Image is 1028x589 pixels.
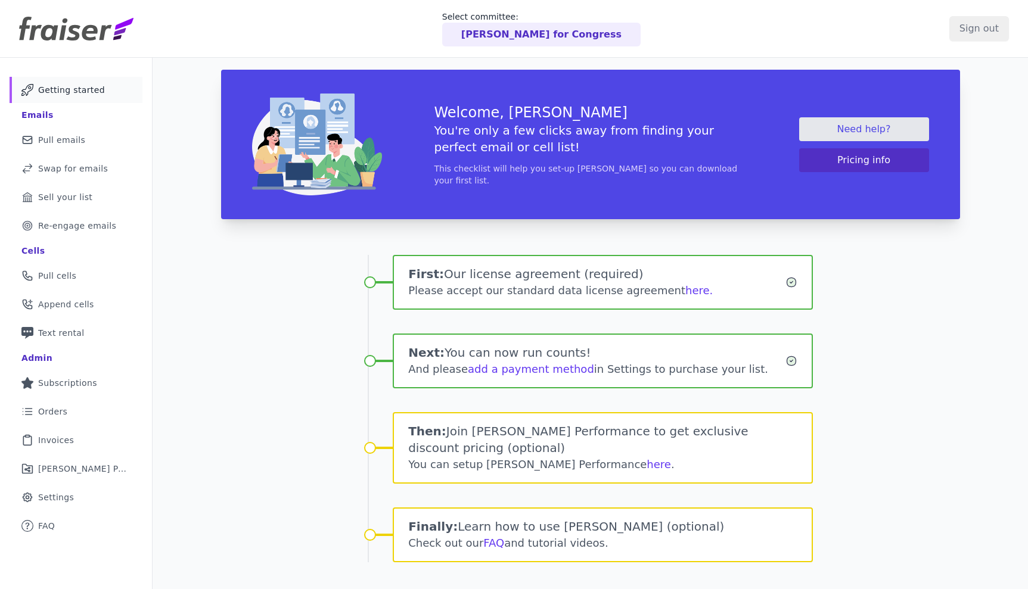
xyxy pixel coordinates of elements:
[647,458,671,470] a: here
[408,344,785,361] h1: You can now run counts!
[10,77,142,103] a: Getting started
[10,213,142,239] a: Re-engage emails
[38,134,85,146] span: Pull emails
[38,491,74,503] span: Settings
[434,103,747,122] h3: Welcome, [PERSON_NAME]
[21,109,54,121] div: Emails
[10,370,142,396] a: Subscriptions
[10,291,142,317] a: Append cells
[408,345,445,360] span: Next:
[21,245,45,257] div: Cells
[10,263,142,289] a: Pull cells
[10,398,142,425] a: Orders
[799,117,929,141] a: Need help?
[434,163,747,186] p: This checklist will help you set-up [PERSON_NAME] so you can download your first list.
[38,434,74,446] span: Invoices
[38,84,105,96] span: Getting started
[408,518,797,535] h1: Learn how to use [PERSON_NAME] (optional)
[468,363,594,375] a: add a payment method
[408,519,458,534] span: Finally:
[434,122,747,155] h5: You're only a few clicks away from finding your perfect email or cell list!
[38,377,97,389] span: Subscriptions
[38,163,108,174] span: Swap for emails
[461,27,622,42] p: [PERSON_NAME] for Congress
[10,427,142,453] a: Invoices
[442,11,641,23] p: Select committee:
[483,537,504,549] a: FAQ
[408,361,785,378] div: And please in Settings to purchase your list.
[10,456,142,482] a: [PERSON_NAME] Performance
[38,270,76,282] span: Pull cells
[949,16,1009,41] input: Sign out
[408,282,785,299] div: Please accept our standard data license agreement
[38,406,67,417] span: Orders
[408,423,797,456] h1: Join [PERSON_NAME] Performance to get exclusive discount pricing (optional)
[408,424,446,438] span: Then:
[408,266,785,282] h1: Our license agreement (required)
[38,220,116,232] span: Re-engage emails
[408,267,444,281] span: First:
[10,484,142,510] a: Settings
[408,535,797,551] div: Check out our and tutorial videos.
[19,17,133,40] img: Fraiser Logo
[252,94,382,195] img: img
[10,127,142,153] a: Pull emails
[38,191,92,203] span: Sell your list
[38,463,128,475] span: [PERSON_NAME] Performance
[38,298,94,310] span: Append cells
[38,520,55,532] span: FAQ
[10,155,142,182] a: Swap for emails
[799,148,929,172] button: Pricing info
[21,352,52,364] div: Admin
[38,327,85,339] span: Text rental
[408,456,797,473] div: You can setup [PERSON_NAME] Performance .
[10,184,142,210] a: Sell your list
[10,320,142,346] a: Text rental
[442,11,641,46] a: Select committee: [PERSON_NAME] for Congress
[10,513,142,539] a: FAQ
